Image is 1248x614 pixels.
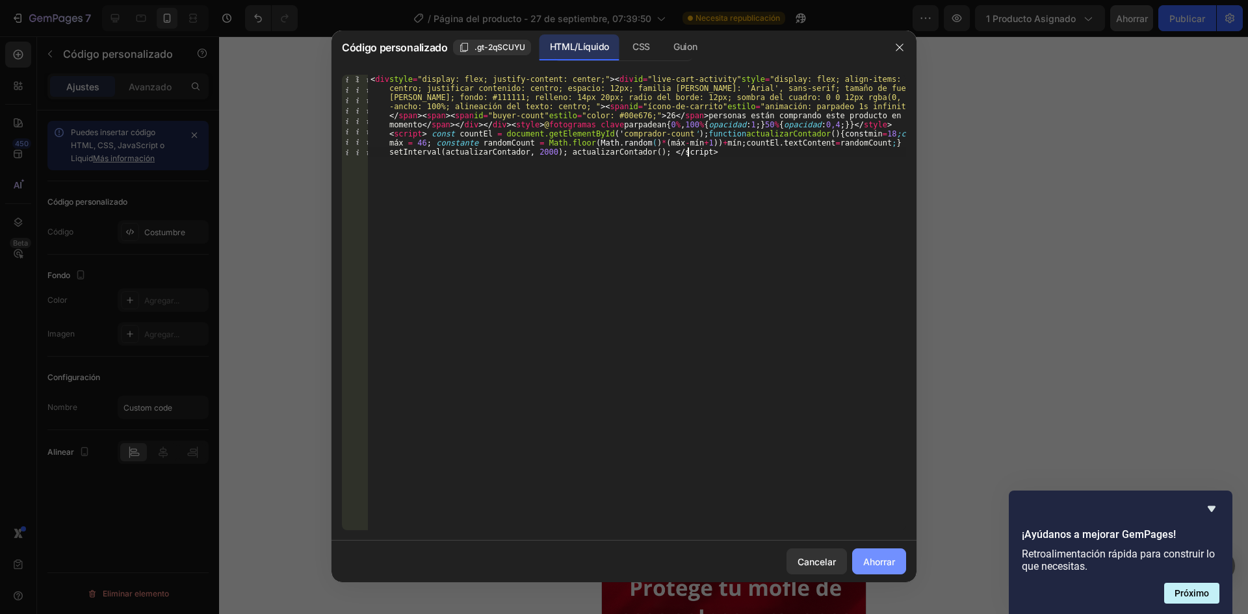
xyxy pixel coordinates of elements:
[1175,588,1209,598] font: Próximo
[1022,528,1176,541] font: ¡Ayúdanos a mejorar GemPages!
[16,29,71,41] div: Custom Code
[1204,501,1219,517] button: Ocultar encuesta
[1164,583,1219,604] button: Siguiente pregunta
[474,42,525,52] font: .gt-2qSCUYU
[1022,527,1219,543] h2: ¡Ayúdanos a mejorar GemPages!
[1022,501,1219,604] div: ¡Ayúdanos a mejorar GemPages!
[75,6,131,19] span: Mobile ( 406 px)
[550,41,609,52] font: HTML/Líquido
[355,75,359,84] font: 1
[852,548,906,574] button: Ahorrar
[1022,548,1215,572] font: Retroalimentación rápida para construir lo que necesitas.
[453,40,531,55] button: .gt-2qSCUYU
[342,41,448,54] font: Código personalizado
[863,556,895,567] font: Ahorrar
[632,41,650,52] font: CSS
[673,41,697,52] font: Guion
[786,548,847,574] button: Cancelar
[798,556,836,567] font: Cancelar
